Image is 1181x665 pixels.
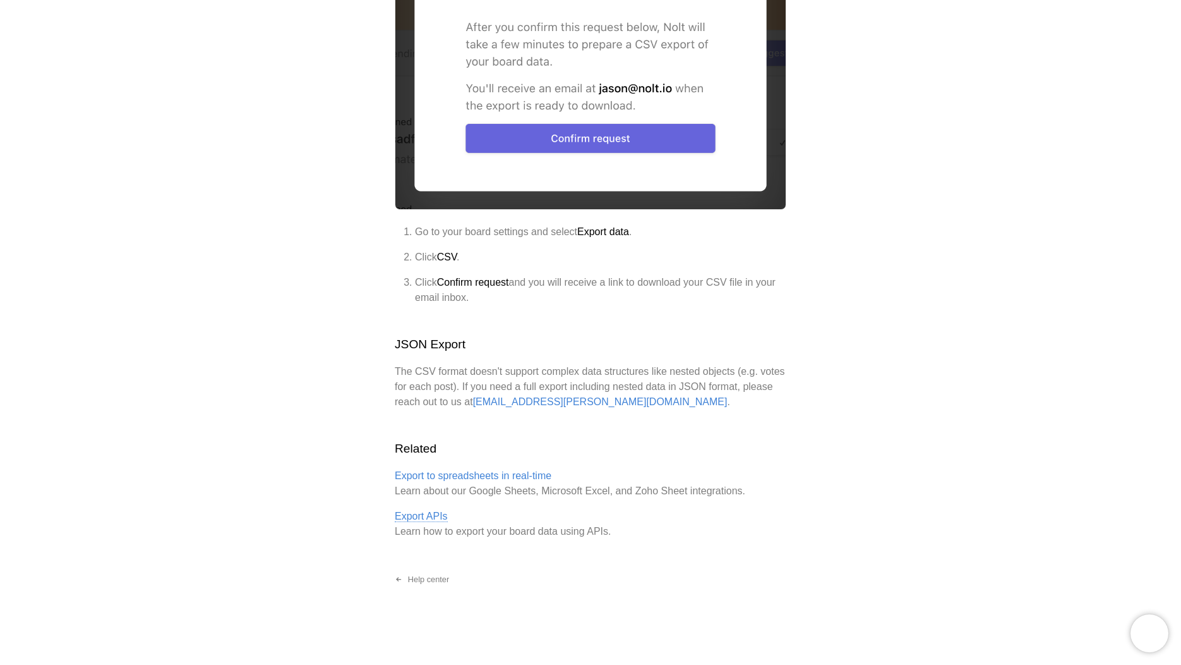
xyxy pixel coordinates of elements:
a: Export to spreadsheets in real-time [395,470,551,481]
strong: Confirm request [437,277,509,288]
li: Click and you will receive a link to download your CSV file in your email inbox. [415,275,786,305]
a: Export APIs [395,511,448,522]
h2: JSON Export [395,336,786,354]
p: The CSV format doesn't support complex data structures like nested objects (e.g. votes for each p... [395,364,786,410]
h2: Related [395,440,786,458]
a: [EMAIL_ADDRESS][PERSON_NAME][DOMAIN_NAME] [473,396,728,407]
p: Learn about our Google Sheets, Microsoft Excel, and Zoho Sheet integrations. [395,468,786,499]
li: Click . [415,250,786,265]
li: Go to your board settings and select . [415,224,786,240]
strong: CSV [437,252,457,262]
p: Learn how to export your board data using APIs. [395,509,786,539]
strong: Export data [577,226,629,237]
iframe: Chatra live chat [1130,614,1168,652]
a: Help center [385,570,459,590]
